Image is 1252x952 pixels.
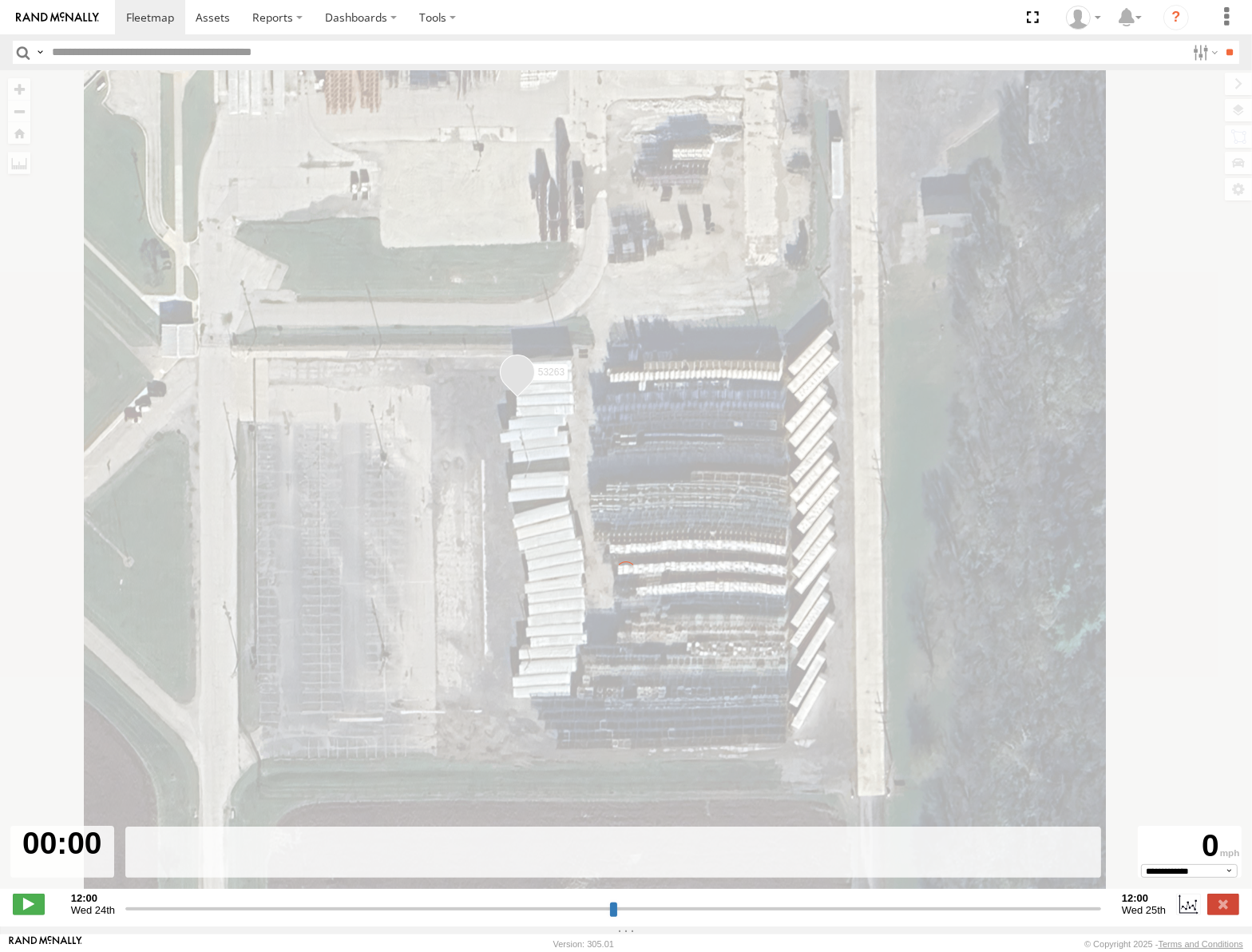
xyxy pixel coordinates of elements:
[1140,828,1239,863] div: 0
[71,892,115,904] strong: 12:00
[1122,904,1166,916] span: Wed 25th
[34,41,46,64] label: Search Query
[1163,5,1189,30] i: ?
[9,936,82,952] a: Visit our Website
[1207,894,1239,914] label: Close
[1159,939,1243,949] a: Terms and Conditions
[1122,892,1166,904] strong: 12:00
[1084,939,1243,949] div: © Copyright 2025 -
[16,12,99,23] img: rand-logo.svg
[1060,6,1107,30] div: Miky Transport
[13,894,45,914] label: Play/Stop
[1187,41,1221,64] label: Search Filter Options
[553,939,614,949] div: Version: 305.01
[71,904,115,916] span: Wed 24th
